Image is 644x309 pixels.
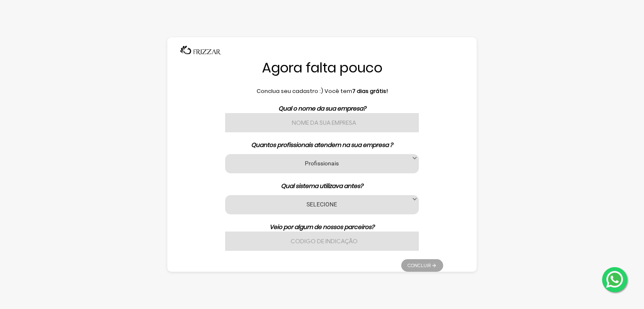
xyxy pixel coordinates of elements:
input: Codigo de indicação [225,232,419,251]
p: Veio por algum de nossos parceiros? [201,223,443,232]
p: Quantos profissionais atendem na sua empresa ? [201,141,443,149]
h1: Agora falta pouco [201,59,443,77]
input: Nome da sua empresa [225,113,419,132]
label: SELECIONE [236,200,408,208]
p: Qual sistema utilizava antes? [201,182,443,191]
p: Qual o nome da sua empresa? [201,104,443,113]
p: Conclua seu cadastro :) Você tem [201,87,443,95]
img: whatsapp.png [605,269,625,289]
b: 7 dias grátis! [352,87,388,95]
label: Profissionais [236,159,408,167]
ul: Pagination [401,255,443,272]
